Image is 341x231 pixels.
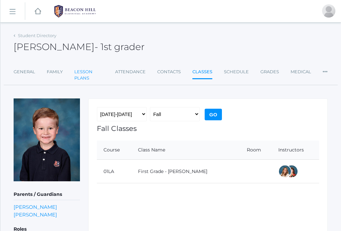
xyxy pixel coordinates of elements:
a: Classes [192,65,212,80]
a: Lesson Plans [74,65,103,85]
th: Course [97,141,131,160]
a: [PERSON_NAME] [14,203,57,211]
td: 01LA [97,160,131,183]
div: Heather Wallock [285,165,298,178]
img: BHCALogos-05-308ed15e86a5a0abce9b8dd61676a3503ac9727e845dece92d48e8588c001991.png [50,3,100,20]
a: Medical [291,65,311,79]
span: - 1st grader [95,41,145,52]
a: [PERSON_NAME] [14,211,57,218]
h1: Fall Classes [97,125,319,132]
a: First Grade - [PERSON_NAME] [138,168,207,174]
a: Student Directory [18,33,56,38]
a: Contacts [157,65,181,79]
th: Instructors [272,141,319,160]
div: Liv Barber [278,165,292,178]
a: Attendance [115,65,146,79]
h2: [PERSON_NAME] [14,42,145,52]
h5: Parents / Guardians [14,189,80,200]
a: General [14,65,35,79]
div: Zach Smith [322,4,335,18]
a: Grades [260,65,279,79]
a: Family [47,65,63,79]
a: Schedule [224,65,249,79]
th: Class Name [131,141,240,160]
input: Go [205,109,222,120]
th: Room [240,141,272,160]
img: Theodore Smith [14,98,80,181]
